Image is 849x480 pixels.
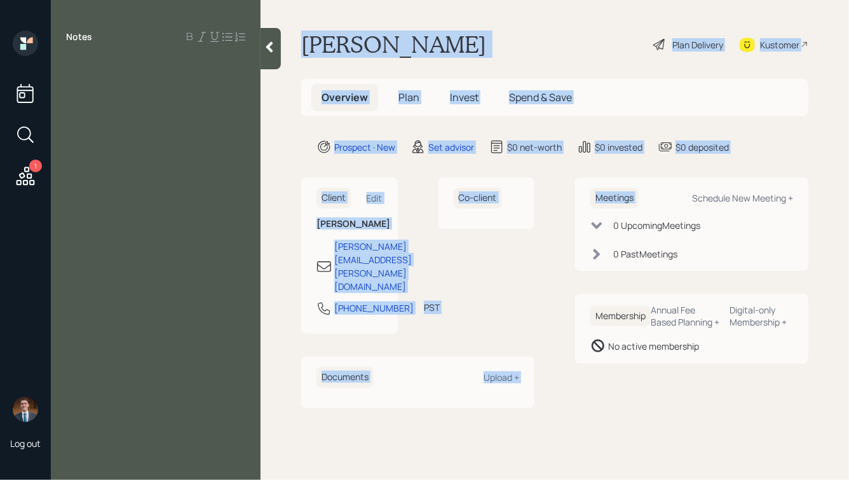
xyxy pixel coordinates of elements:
[454,188,502,209] h6: Co-client
[590,306,651,327] h6: Membership
[590,188,639,209] h6: Meetings
[613,219,700,232] div: 0 Upcoming Meeting s
[334,240,412,293] div: [PERSON_NAME][EMAIL_ADDRESS][PERSON_NAME][DOMAIN_NAME]
[66,31,92,43] label: Notes
[613,247,677,261] div: 0 Past Meeting s
[10,437,41,449] div: Log out
[316,219,383,230] h6: [PERSON_NAME]
[730,304,793,328] div: Digital-only Membership +
[29,160,42,172] div: 1
[450,90,479,104] span: Invest
[316,188,351,209] h6: Client
[367,192,383,204] div: Edit
[651,304,720,328] div: Annual Fee Based Planning +
[13,397,38,422] img: hunter_neumayer.jpg
[608,339,699,353] div: No active membership
[428,141,474,154] div: Set advisor
[595,141,642,154] div: $0 invested
[301,31,486,58] h1: [PERSON_NAME]
[509,90,572,104] span: Spend & Save
[322,90,368,104] span: Overview
[334,141,395,154] div: Prospect · New
[692,192,793,204] div: Schedule New Meeting +
[334,301,414,315] div: [PHONE_NUMBER]
[672,38,723,51] div: Plan Delivery
[398,90,419,104] span: Plan
[760,38,799,51] div: Kustomer
[484,371,519,383] div: Upload +
[676,141,729,154] div: $0 deposited
[316,367,374,388] h6: Documents
[507,141,562,154] div: $0 net-worth
[424,301,440,314] div: PST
